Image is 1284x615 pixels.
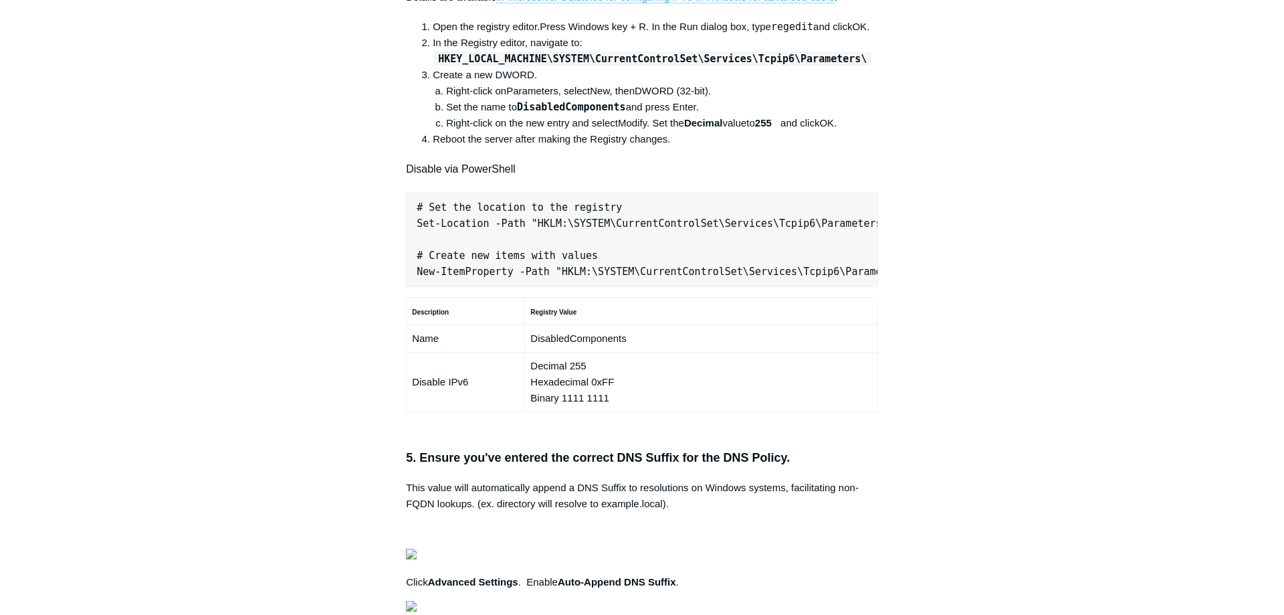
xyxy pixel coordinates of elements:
td: DisabledComponents [525,325,877,353]
td: Name [407,325,525,353]
span: DWORD (32-bit) [635,85,708,96]
span: Modify [618,117,647,128]
code: HKEY_LOCAL_MACHINE\SYSTEM\CurrentControlSet\Services\Tcpip6\Parameters\ [434,52,871,66]
p: This value will automatically append a DNS Suffix to resolutions on Windows systems, facilitating... [406,480,878,512]
img: 27414207119379 [406,549,417,559]
img: 27414169404179 [406,601,417,612]
span: New [590,85,609,96]
span: Open the registry editor. [433,21,540,32]
span: OK [852,21,867,32]
span: Parameters [506,85,558,96]
h4: Disable via PowerShell [406,161,878,178]
span: Right-click on the new entry and select . Set the to and click . [446,117,837,128]
span: Create a new DWORD. [433,69,537,80]
span: Right-click on , select , then . [446,85,711,96]
strong: 255 [755,117,772,128]
pre: # Set the location to the registry Set-Location -Path "HKLM:\SYSTEM\CurrentControlSet\Services\Tc... [406,192,878,287]
span: Set the name to and press Enter. [446,101,699,112]
strong: Description [412,309,449,316]
td: Decimal 255 Hexadecimal 0xFF Binary 1111 1111 [525,353,877,412]
span: OK [819,117,834,128]
strong: Advanced Settings [428,576,518,588]
p: Click . Enable . [406,574,878,590]
span: Reboot the server after making the Registry changes. [433,133,670,145]
h3: 5. Ensure you've entered the correct DNS Suffix for the DNS Policy. [406,448,878,468]
td: Disable IPv6 [407,353,525,412]
strong: Auto-Append DNS Suffix [558,576,676,588]
strong: Decimal [684,117,723,128]
strong: Registry Value [530,309,576,316]
span: In the Registry editor, navigate to: [433,37,872,64]
li: Press Windows key + R. In the Run dialog box, type and click . [433,19,878,35]
kbd: regedit [771,21,813,33]
kbd: DisabledComponents [517,101,626,113]
span: value [722,117,746,128]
